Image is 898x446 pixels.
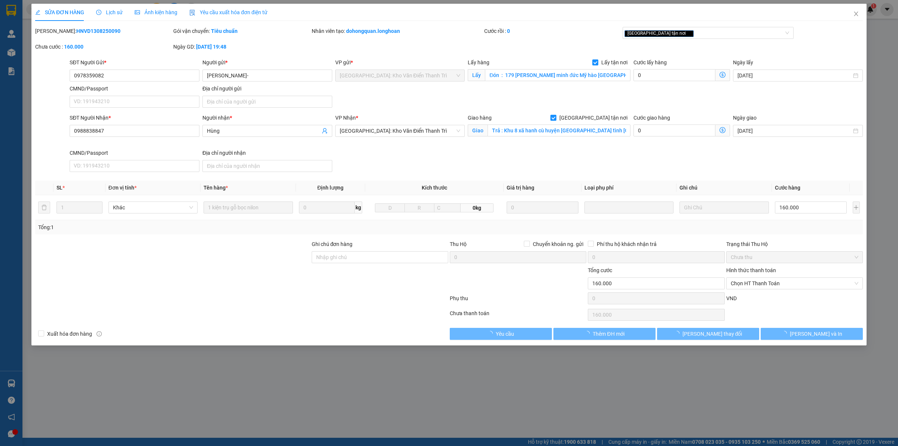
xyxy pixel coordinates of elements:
span: info-circle [97,331,102,336]
div: Chưa cước : [35,43,172,51]
button: [PERSON_NAME] và In [761,328,863,340]
span: Yêu cầu [496,330,514,338]
span: Chọn HT Thanh Toán [731,278,858,289]
div: [PERSON_NAME]: [35,27,172,35]
span: Lịch sử [96,9,123,15]
div: Nhân viên tạo: [312,27,483,35]
span: Hà Nội: Kho Văn Điển Thanh Trì [340,125,461,136]
span: Kích thước [422,185,447,191]
label: Cước giao hàng [633,115,670,121]
div: Trạng thái Thu Hộ [726,240,863,248]
span: Đơn vị tính [109,185,137,191]
span: Giao [468,124,488,136]
span: dollar-circle [720,127,726,133]
span: dollar-circle [720,72,726,78]
div: Chưa thanh toán [449,309,587,322]
span: kg [355,202,362,213]
img: icon [189,10,195,16]
span: picture [135,10,140,15]
div: Phụ thu [449,294,587,307]
b: HNVD1308250090 [76,28,120,34]
input: C [434,203,461,212]
span: Chưa thu [731,252,858,263]
label: Ghi chú đơn hàng [312,241,353,247]
input: 0 [507,202,578,213]
span: Định lượng [317,185,343,191]
div: Gói vận chuyển: [173,27,310,35]
div: Địa chỉ người nhận [202,149,332,157]
span: edit [35,10,40,15]
div: SĐT Người Gửi [70,58,199,67]
label: Hình thức thanh toán [726,267,776,273]
div: Người gửi [202,58,332,67]
span: 0kg [461,203,494,212]
span: Yêu cầu xuất hóa đơn điện tử [189,9,268,15]
span: loading [674,331,682,336]
span: Khác [113,202,193,213]
div: CMND/Passport [70,84,199,93]
th: Loại phụ phí [581,181,676,195]
span: [PERSON_NAME] thay đổi [682,330,742,338]
b: dohongquan.longhoan [346,28,400,34]
input: VD: Bàn, Ghế [204,202,293,213]
span: Thêm ĐH mới [593,330,624,338]
div: VP gửi [335,58,465,67]
span: Ảnh kiện hàng [135,9,177,15]
button: Yêu cầu [450,328,552,340]
div: SĐT Người Nhận [70,114,199,122]
button: plus [853,202,860,213]
span: close [687,31,691,35]
span: SỬA ĐƠN HÀNG [35,9,84,15]
input: Cước lấy hàng [633,69,715,81]
span: clock-circle [96,10,101,15]
span: Cước hàng [775,185,800,191]
input: Ghi chú đơn hàng [312,251,448,263]
button: Close [846,4,867,25]
div: Người nhận [202,114,332,122]
b: Tiêu chuẩn [211,28,238,34]
input: R [404,203,434,212]
th: Ghi chú [676,181,772,195]
span: user-add [322,128,328,134]
span: Lấy [468,69,485,81]
span: Giá trị hàng [507,185,534,191]
span: Giao hàng [468,115,492,121]
span: VND [726,295,737,301]
span: Thu Hộ [450,241,467,247]
span: Chuyển khoản ng. gửi [530,240,586,248]
div: Địa chỉ người gửi [202,84,332,93]
input: Lấy tận nơi [485,69,630,81]
label: Ngày giao [733,115,757,121]
input: Ngày lấy [737,71,852,80]
span: [GEOGRAPHIC_DATA] tận nơi [556,114,630,122]
input: D [375,203,405,212]
span: Xuất hóa đơn hàng [44,330,95,338]
button: delete [38,202,50,213]
span: VP Nhận [335,115,356,121]
span: Tên hàng [204,185,228,191]
span: Hà Nội: Kho Văn Điển Thanh Trì [340,70,461,81]
div: Tổng: 1 [38,223,346,231]
input: Giao tận nơi [488,124,630,136]
span: loading [584,331,593,336]
span: [PERSON_NAME] và In [790,330,842,338]
span: SL [56,185,62,191]
input: Cước giao hàng [633,124,715,136]
b: 160.000 [64,44,83,50]
input: Địa chỉ của người nhận [202,160,332,172]
button: Thêm ĐH mới [553,328,656,340]
span: close [853,11,859,17]
span: Tổng cước [588,267,612,273]
span: Lấy tận nơi [598,58,630,67]
div: Ngày GD: [173,43,310,51]
span: [GEOGRAPHIC_DATA] tận nơi [624,30,694,37]
div: Cước rồi : [484,27,621,35]
input: Ghi Chú [679,202,769,213]
b: 0 [507,28,510,34]
span: loading [782,331,790,336]
input: Địa chỉ của người gửi [202,96,332,108]
span: loading [488,331,496,336]
input: Ngày giao [737,127,852,135]
label: Ngày lấy [733,59,753,65]
label: Cước lấy hàng [633,59,667,65]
